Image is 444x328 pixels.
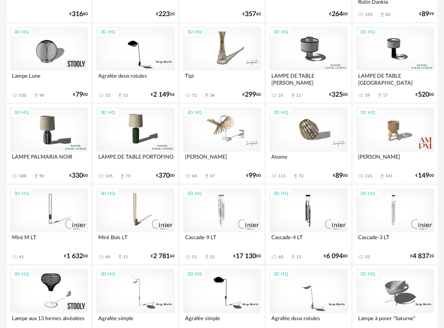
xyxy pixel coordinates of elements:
div: 3D HQ [10,189,33,199]
div: 3D HQ [97,269,119,280]
div: € 00 [329,12,348,17]
div: € 00 [242,92,261,97]
span: 17 130 [236,254,256,259]
div: Lampe Lune [10,71,88,87]
div: [PERSON_NAME] [356,152,434,168]
span: 149 [418,173,429,178]
span: Download icon [292,173,299,179]
div: LAMPE DE TABLE [GEOGRAPHIC_DATA] [356,71,434,87]
span: Download icon [377,92,383,98]
div: 141 [385,174,393,178]
div: 90 [39,93,44,98]
div: Cascade-4 LT [269,232,347,249]
div: 3D HQ [270,189,292,199]
span: 89 [335,173,343,178]
div: € 56 [151,92,175,97]
a: 3D HQ Miré M LT 41 €1 63200 [7,185,91,264]
div: 3D HQ [10,108,33,118]
div: 82 [385,12,390,17]
div: LAMPE PALMARIA NOIR [10,152,88,168]
a: 3D HQ [PERSON_NAME] 64 Download icon 47 €9900 [180,104,264,183]
a: 3D HQ Cascade-3 LT 33 €4 83720 [353,185,437,264]
div: 12 [296,93,301,98]
a: 3D HQ [PERSON_NAME] 221 Download icon 141 €14900 [353,104,437,183]
span: 4 837 [413,254,429,259]
span: Download icon [379,12,385,18]
span: 357 [245,12,256,17]
span: 520 [418,92,429,97]
a: 3D HQ Cascade-4 LT 60 Download icon 13 €6 09480 [266,185,351,264]
div: Miré Bois LT [96,232,174,249]
div: 3D HQ [270,269,292,280]
span: 330 [72,173,83,178]
div: € 00 [156,173,175,178]
div: € 00 [64,254,88,259]
div: € 00 [233,254,261,259]
div: 111 [278,174,286,178]
div: 143 [365,12,373,17]
div: € 00 [73,92,88,97]
span: 79 [76,92,83,97]
span: Download icon [204,92,210,98]
span: 370 [159,173,170,178]
div: 64 [192,174,197,178]
span: 316 [72,12,83,17]
div: 3D HQ [183,108,206,118]
div: 3D HQ [183,189,206,199]
div: 145 [105,174,113,178]
span: 6 094 [326,254,343,259]
span: 299 [245,92,256,97]
div: 34 [210,93,215,98]
div: 11 [123,254,128,259]
span: Download icon [119,173,126,179]
div: 72 [299,174,304,178]
div: € 00 [333,173,348,178]
span: 1 632 [66,254,83,259]
div: 25 [278,93,283,98]
div: € 00 [329,92,348,97]
div: 51 [192,254,197,259]
div: Atome [269,152,347,168]
div: 13 [296,254,301,259]
span: Download icon [33,173,39,179]
span: Download icon [290,254,296,260]
a: 3D HQ Cascade-9 LT 51 Download icon 15 €17 13000 [180,185,264,264]
div: 15 [123,93,128,98]
div: 3D HQ [270,27,292,38]
span: Download icon [204,173,210,179]
a: 3D HQ LAMPE PALMARIA NOIR 188 Download icon 96 €33000 [7,104,91,183]
a: 3D HQ Miré Bois LT 48 Download icon 11 €2 78160 [93,185,178,264]
div: 3D HQ [183,269,206,280]
a: 3D HQ Atome 111 Download icon 72 €8900 [266,104,351,183]
span: 325 [332,92,343,97]
div: 47 [210,174,215,178]
a: 3D HQ Tipi 72 Download icon 34 €29900 [180,24,264,103]
div: LAMPE DE TABLE PORTOFINO [96,152,174,168]
div: 96 [39,174,44,178]
div: 3D HQ [356,269,379,280]
div: 3D HQ [10,27,33,38]
span: Download icon [204,254,210,260]
div: Cascade-9 LT [183,232,261,249]
div: 150 [19,93,26,98]
div: € 99 [419,12,434,17]
a: 3D HQ Lampe Lune 150 Download icon 90 €7900 [7,24,91,103]
div: 17 [383,93,388,98]
span: 89 [422,12,429,17]
div: 48 [105,254,110,259]
span: 2 781 [153,254,170,259]
div: 3D HQ [10,269,33,280]
div: [PERSON_NAME] [183,152,261,168]
div: 33 [105,93,110,98]
div: 3D HQ [97,108,119,118]
div: € 00 [416,92,434,97]
div: € 00 [416,173,434,178]
div: Cascade-3 LT [356,232,434,249]
div: Miré M LT [10,232,88,249]
div: € 00 [246,173,261,178]
div: 3D HQ [356,189,379,199]
span: Download icon [290,92,296,98]
div: € 80 [324,254,348,259]
div: 39 [365,93,370,98]
div: Agrafée deux rotules [96,71,174,87]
